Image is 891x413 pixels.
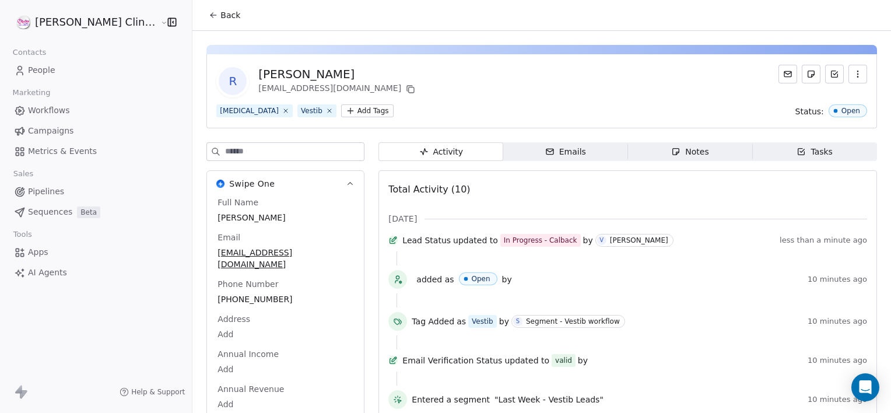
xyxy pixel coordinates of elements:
span: Lead Status [402,235,451,246]
span: Total Activity (10) [388,184,470,195]
span: Apps [28,246,48,258]
span: Add [218,398,353,410]
img: RASYA-Clinic%20Circle%20icon%20Transparent.png [16,15,30,29]
a: Workflows [9,101,183,120]
span: Sequences [28,206,72,218]
span: Email Verification Status [402,355,502,366]
span: Workflows [28,104,70,117]
span: Back [220,9,240,21]
a: People [9,61,183,80]
a: Campaigns [9,121,183,141]
span: 10 minutes ago [808,356,867,365]
span: Full Name [215,197,261,208]
button: Add Tags [341,104,394,117]
span: Beta [77,206,100,218]
div: valid [555,355,572,366]
div: Segment - Vestib workflow [526,317,620,325]
span: Entered a segment [412,394,490,405]
span: updated to [453,235,498,246]
span: Annual Revenue [215,383,286,395]
span: Email [215,232,243,243]
div: [EMAIL_ADDRESS][DOMAIN_NAME] [258,82,418,96]
span: [PHONE_NUMBER] [218,293,353,305]
div: Open [841,107,860,115]
span: Tools [8,226,37,243]
span: People [28,64,55,76]
div: Open [472,275,490,283]
span: R [219,67,247,95]
span: Contacts [8,44,51,61]
a: AI Agents [9,263,183,282]
span: updated to [504,355,549,366]
span: Swipe One [229,178,275,190]
button: Swipe OneSwipe One [207,171,364,197]
a: Help & Support [120,387,185,397]
button: Back [202,5,247,26]
span: as [457,316,466,327]
span: Pipelines [28,185,64,198]
span: Help & Support [131,387,185,397]
span: 10 minutes ago [808,395,867,404]
span: Marketing [8,84,55,101]
div: [MEDICAL_DATA] [220,106,279,116]
div: [PERSON_NAME] [258,66,418,82]
div: [PERSON_NAME] [610,236,668,244]
div: Vestib [472,316,493,327]
button: [PERSON_NAME] Clinic External [14,12,152,32]
span: by [583,235,593,246]
span: by [578,355,588,366]
div: V [599,236,604,245]
span: Tag Added [412,316,454,327]
span: Status: [795,106,824,117]
span: [PERSON_NAME] [218,212,353,223]
span: "Last Week - Vestib Leads" [494,394,604,405]
span: 10 minutes ago [808,275,867,284]
div: In Progress - Calback [504,235,577,246]
span: by [499,316,509,327]
span: Add [218,363,353,375]
a: Apps [9,243,183,262]
span: Sales [8,165,38,183]
span: Phone Number [215,278,280,290]
span: added as [416,274,454,285]
span: [DATE] [388,213,417,225]
div: Tasks [797,146,833,158]
div: S [516,317,520,326]
a: SequencesBeta [9,202,183,222]
span: Annual Income [215,348,281,360]
div: Emails [545,146,586,158]
span: less than a minute ago [780,236,867,245]
span: Metrics & Events [28,145,97,157]
span: [EMAIL_ADDRESS][DOMAIN_NAME] [218,247,353,270]
span: Address [215,313,252,325]
span: 10 minutes ago [808,317,867,326]
a: Pipelines [9,182,183,201]
span: [PERSON_NAME] Clinic External [35,15,157,30]
div: Open Intercom Messenger [851,373,879,401]
div: Notes [671,146,708,158]
span: Campaigns [28,125,73,137]
span: AI Agents [28,267,67,279]
span: Add [218,328,353,340]
a: Metrics & Events [9,142,183,161]
span: by [502,274,512,285]
div: Vestib [301,106,322,116]
img: Swipe One [216,180,224,188]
